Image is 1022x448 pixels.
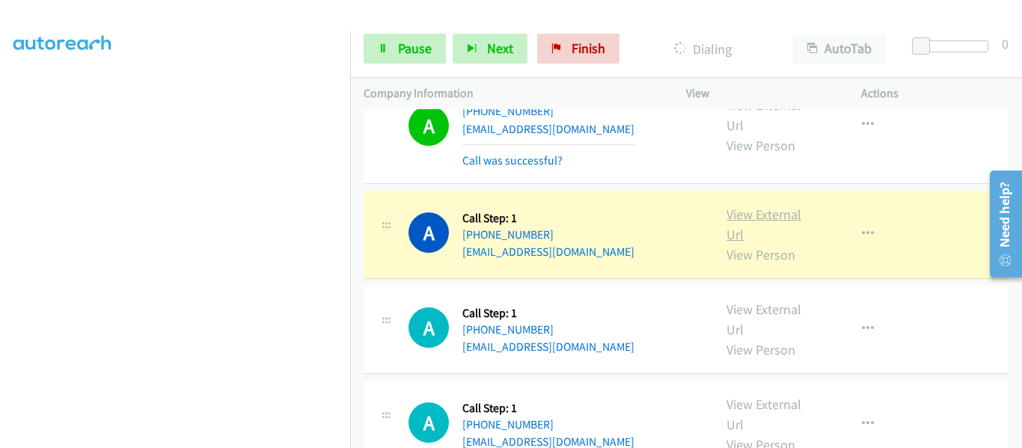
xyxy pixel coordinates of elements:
[462,227,554,242] a: [PHONE_NUMBER]
[537,34,619,64] a: Finish
[364,85,659,102] p: Company Information
[462,417,554,432] a: [PHONE_NUMBER]
[409,307,449,348] div: The call is yet to be attempted
[462,245,634,259] a: [EMAIL_ADDRESS][DOMAIN_NAME]
[793,34,886,64] button: AutoTab
[726,341,795,358] a: View Person
[462,211,634,226] h5: Call Step: 1
[409,212,449,253] h1: A
[364,34,446,64] a: Pause
[462,340,634,354] a: [EMAIL_ADDRESS][DOMAIN_NAME]
[462,153,563,168] a: Call was successful?
[409,307,449,348] h1: A
[462,122,634,136] a: [EMAIL_ADDRESS][DOMAIN_NAME]
[462,401,634,416] h5: Call Step: 1
[572,40,605,57] span: Finish
[726,246,795,263] a: View Person
[398,40,432,57] span: Pause
[726,137,795,154] a: View Person
[409,402,449,443] div: The call is yet to be attempted
[1002,34,1009,54] div: 0
[462,306,634,321] h5: Call Step: 1
[409,105,449,146] h1: A
[453,34,527,64] button: Next
[726,396,801,433] a: View External Url
[640,39,766,59] p: Dialing
[861,85,1009,102] p: Actions
[979,165,1022,283] iframe: Resource Center
[462,104,554,118] a: [PHONE_NUMBER]
[686,85,834,102] p: View
[726,206,801,243] a: View External Url
[726,301,801,338] a: View External Url
[487,40,513,57] span: Next
[462,322,554,337] a: [PHONE_NUMBER]
[409,402,449,443] h1: A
